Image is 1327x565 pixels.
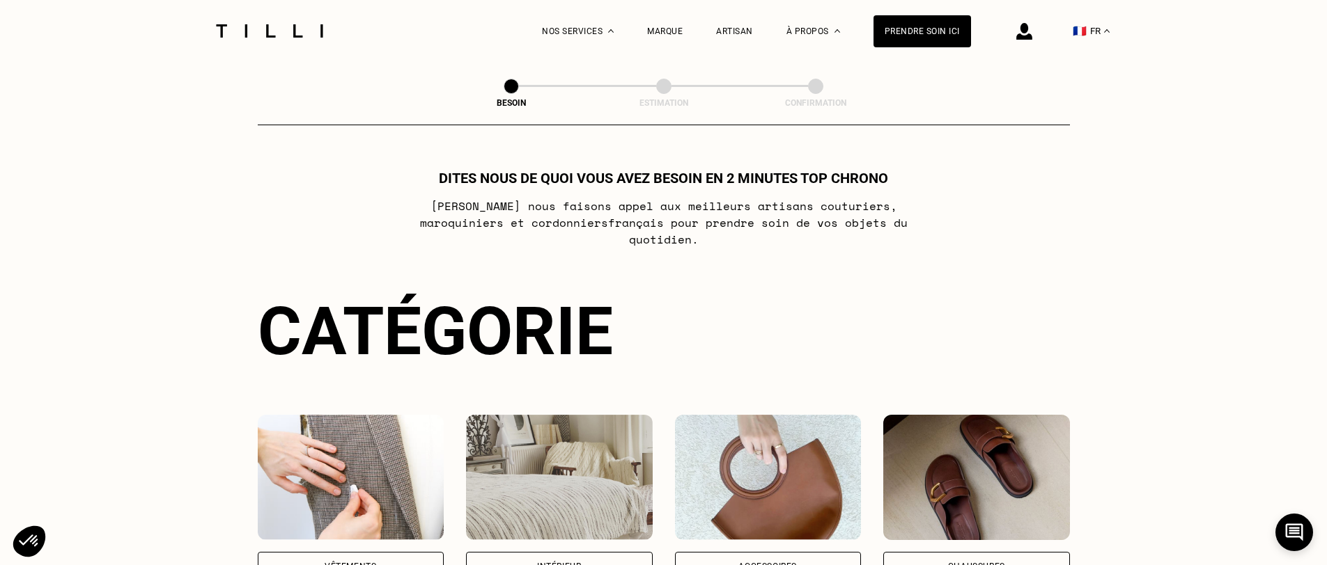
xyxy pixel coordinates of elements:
[1104,29,1110,33] img: menu déroulant
[883,415,1070,540] img: Chaussures
[1073,24,1087,38] span: 🇫🇷
[439,170,888,186] h1: Dites nous de quoi vous avez besoin en 2 minutes top chrono
[746,98,885,108] div: Confirmation
[874,15,971,47] a: Prendre soin ici
[211,24,328,38] img: Logo du service de couturière Tilli
[716,26,753,36] a: Artisan
[608,29,614,33] img: Menu déroulant
[387,198,940,248] p: [PERSON_NAME] nous faisons appel aux meilleurs artisans couturiers , maroquiniers et cordonniers ...
[647,26,683,36] a: Marque
[466,415,653,540] img: Intérieur
[1016,23,1032,40] img: icône connexion
[594,98,734,108] div: Estimation
[258,292,1070,370] div: Catégorie
[442,98,581,108] div: Besoin
[835,29,840,33] img: Menu déroulant à propos
[258,415,444,540] img: Vêtements
[675,415,862,540] img: Accessoires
